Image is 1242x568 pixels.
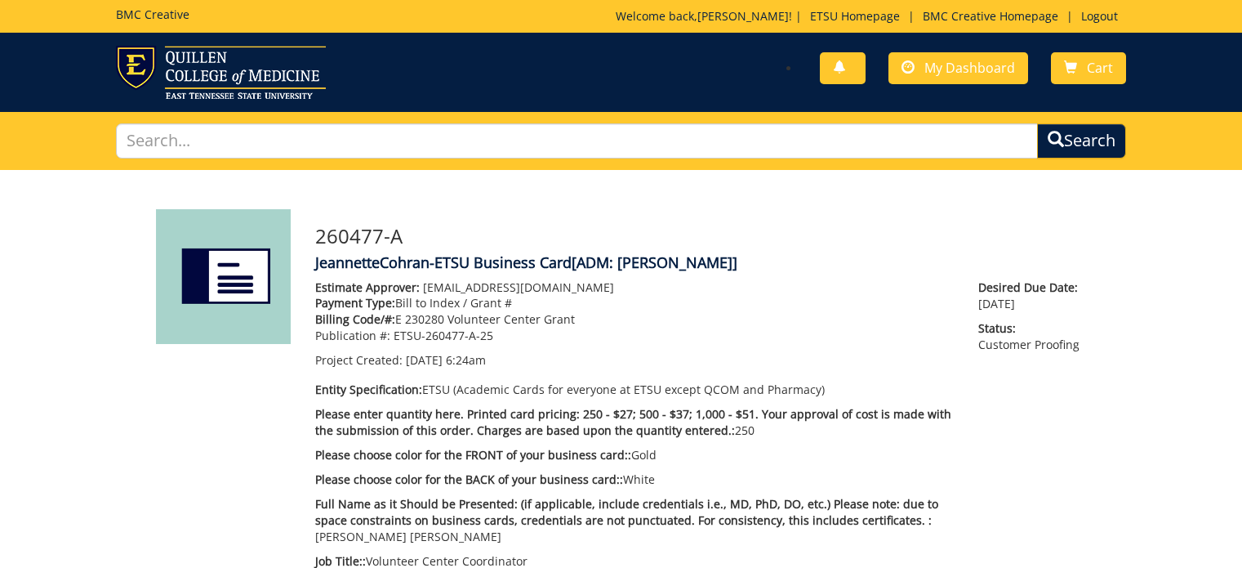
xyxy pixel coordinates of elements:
[315,406,955,439] p: 250
[978,320,1086,337] span: Status:
[116,123,1039,159] input: Search...
[802,8,908,24] a: ETSU Homepage
[315,295,955,311] p: Bill to Index / Grant #
[1087,59,1113,77] span: Cart
[116,8,189,20] h5: BMC Creative
[315,382,422,397] span: Entity Specification:
[915,8,1066,24] a: BMC Creative Homepage
[315,226,1087,247] h3: 260477-A
[315,447,631,463] span: Please choose color for the FRONT of your business card::
[315,496,955,545] p: [PERSON_NAME] [PERSON_NAME]
[315,280,420,295] span: Estimate Approver:
[315,382,955,398] p: ETSU (Academic Cards for everyone at ETSU except QCOM and Pharmacy)
[394,328,493,343] span: ETSU-260477-A-25
[406,352,486,368] span: [DATE] 6:24am
[616,8,1126,25] p: Welcome back, ! | | |
[315,311,955,328] p: E 230280 Volunteer Center Grant
[315,472,955,488] p: White
[116,46,326,99] img: ETSU logo
[315,352,403,368] span: Project Created:
[978,280,1086,296] span: Desired Due Date:
[315,295,395,311] span: Payment Type:
[156,209,291,344] img: Product featured image
[315,472,623,487] span: Please choose color for the BACK of your business card::
[1037,123,1126,159] button: Search
[315,255,1087,271] h4: JeannetteCohran-ETSU Business Card
[572,253,737,272] span: [ADM: [PERSON_NAME]]
[315,496,938,528] span: Full Name as it Should be Presented: (if applicable, include credentials i.e., MD, PhD, DO, etc.)...
[315,406,951,438] span: Please enter quantity here. Printed card pricing: 250 - $27; 500 - $37; 1,000 - $51. Your approva...
[924,59,1015,77] span: My Dashboard
[1051,52,1126,84] a: Cart
[978,280,1086,312] p: [DATE]
[315,280,955,296] p: [EMAIL_ADDRESS][DOMAIN_NAME]
[978,320,1086,353] p: Customer Proofing
[1073,8,1126,24] a: Logout
[315,328,390,343] span: Publication #:
[315,447,955,463] p: Gold
[888,52,1028,84] a: My Dashboard
[315,311,395,327] span: Billing Code/#:
[697,8,789,24] a: [PERSON_NAME]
